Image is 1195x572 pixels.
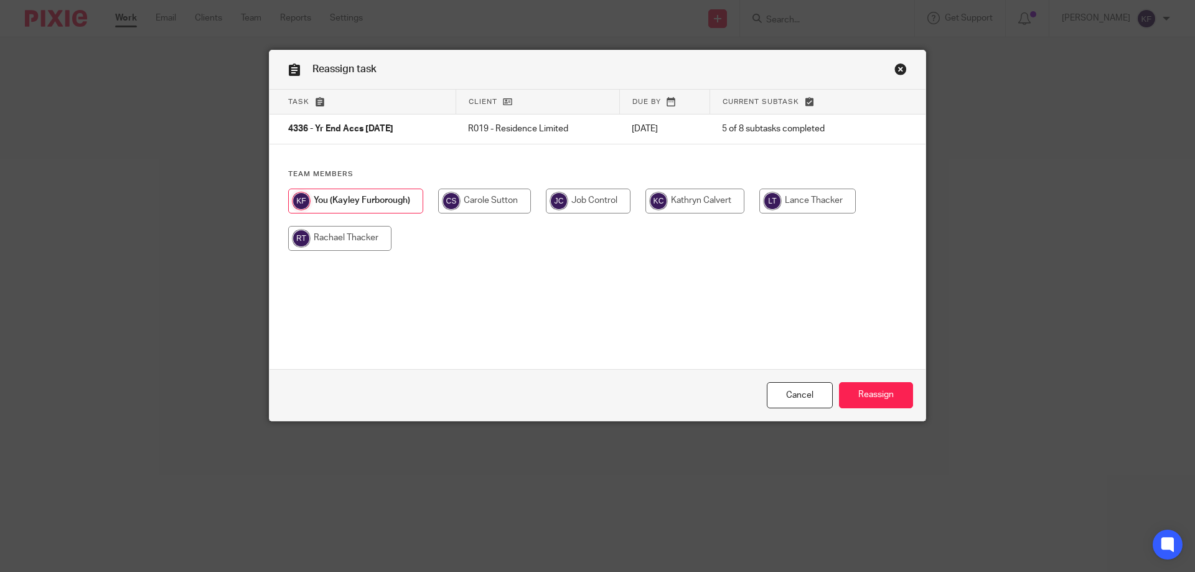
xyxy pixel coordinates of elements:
[632,98,661,105] span: Due by
[468,123,607,135] p: R019 - Residence Limited
[469,98,497,105] span: Client
[288,169,907,179] h4: Team members
[288,98,309,105] span: Task
[632,123,697,135] p: [DATE]
[710,115,876,144] td: 5 of 8 subtasks completed
[723,98,799,105] span: Current subtask
[312,64,377,74] span: Reassign task
[894,63,907,80] a: Close this dialog window
[767,382,833,409] a: Close this dialog window
[839,382,913,409] input: Reassign
[288,125,393,134] span: 4336 - Yr End Accs [DATE]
